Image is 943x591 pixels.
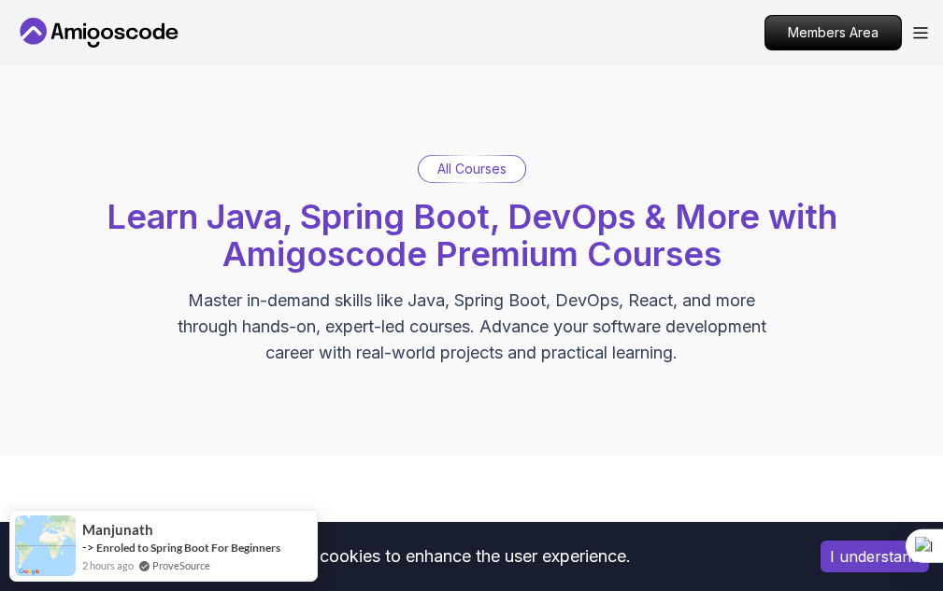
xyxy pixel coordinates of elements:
[152,557,210,573] a: ProveSource
[82,540,94,555] span: ->
[765,16,901,49] p: Members Area
[437,160,507,178] p: All Courses
[158,288,786,366] p: Master in-demand skills like Java, Spring Boot, DevOps, React, and more through hands-on, expert-...
[14,536,793,577] div: This website uses cookies to enhance the user experience.
[821,541,929,572] button: Accept cookies
[913,27,928,39] button: Open Menu
[107,196,837,274] span: Learn Java, Spring Boot, DevOps & More with Amigoscode Premium Courses
[82,522,153,538] span: Manjunath
[827,474,943,563] iframe: chat widget
[96,541,280,555] a: Enroled to Spring Boot For Beginners
[15,515,76,576] img: provesource social proof notification image
[764,15,902,50] a: Members Area
[82,557,134,573] span: 2 hours ago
